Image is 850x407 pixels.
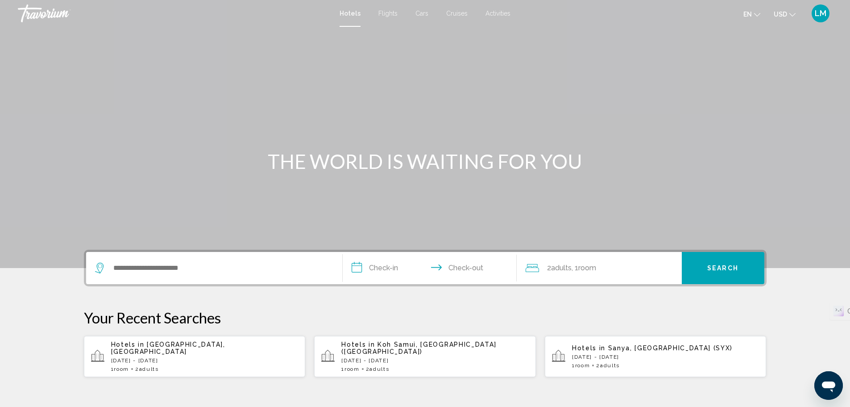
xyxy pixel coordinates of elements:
a: Travorium [18,4,331,22]
a: Hotels [340,10,361,17]
span: 2 [596,362,620,369]
button: Change currency [774,8,796,21]
span: Room [114,366,129,372]
h1: THE WORLD IS WAITING FOR YOU [258,150,593,173]
span: Hotels in [572,344,605,352]
span: Adults [551,264,572,272]
button: Change language [743,8,760,21]
p: Your Recent Searches [84,309,767,327]
div: Search widget [86,252,764,284]
span: 1 [341,366,359,372]
span: LM [815,9,826,18]
a: Cruises [446,10,468,17]
span: 2 [366,366,390,372]
button: Check in and out dates [343,252,517,284]
span: Room [344,366,360,372]
span: en [743,11,752,18]
p: [DATE] - [DATE] [111,357,299,364]
button: Hotels in Koh Samui, [GEOGRAPHIC_DATA] ([GEOGRAPHIC_DATA])[DATE] - [DATE]1Room2Adults [314,336,536,378]
button: Hotels in [GEOGRAPHIC_DATA], [GEOGRAPHIC_DATA][DATE] - [DATE]1Room2Adults [84,336,306,378]
span: 2 [135,366,159,372]
button: Hotels in Sanya, [GEOGRAPHIC_DATA] (SYX)[DATE] - [DATE]1Room2Adults [545,336,767,378]
a: Activities [485,10,510,17]
span: [GEOGRAPHIC_DATA], [GEOGRAPHIC_DATA] [111,341,225,355]
span: 2 [547,262,572,274]
span: Room [578,264,596,272]
span: Sanya, [GEOGRAPHIC_DATA] (SYX) [608,344,733,352]
a: Flights [378,10,398,17]
span: Room [575,362,590,369]
span: , 1 [572,262,596,274]
span: Search [707,265,738,272]
span: Adults [600,362,620,369]
span: 1 [572,362,590,369]
span: 1 [111,366,129,372]
span: Adults [139,366,159,372]
span: USD [774,11,787,18]
p: [DATE] - [DATE] [572,354,759,360]
button: User Menu [809,4,832,23]
span: Hotels in [111,341,145,348]
button: Travelers: 2 adults, 0 children [517,252,682,284]
span: Hotels in [341,341,375,348]
span: Koh Samui, [GEOGRAPHIC_DATA] ([GEOGRAPHIC_DATA]) [341,341,497,355]
iframe: Кнопка запуска окна обмена сообщениями [814,371,843,400]
a: Cars [415,10,428,17]
button: Search [682,252,764,284]
p: [DATE] - [DATE] [341,357,529,364]
span: Adults [369,366,389,372]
